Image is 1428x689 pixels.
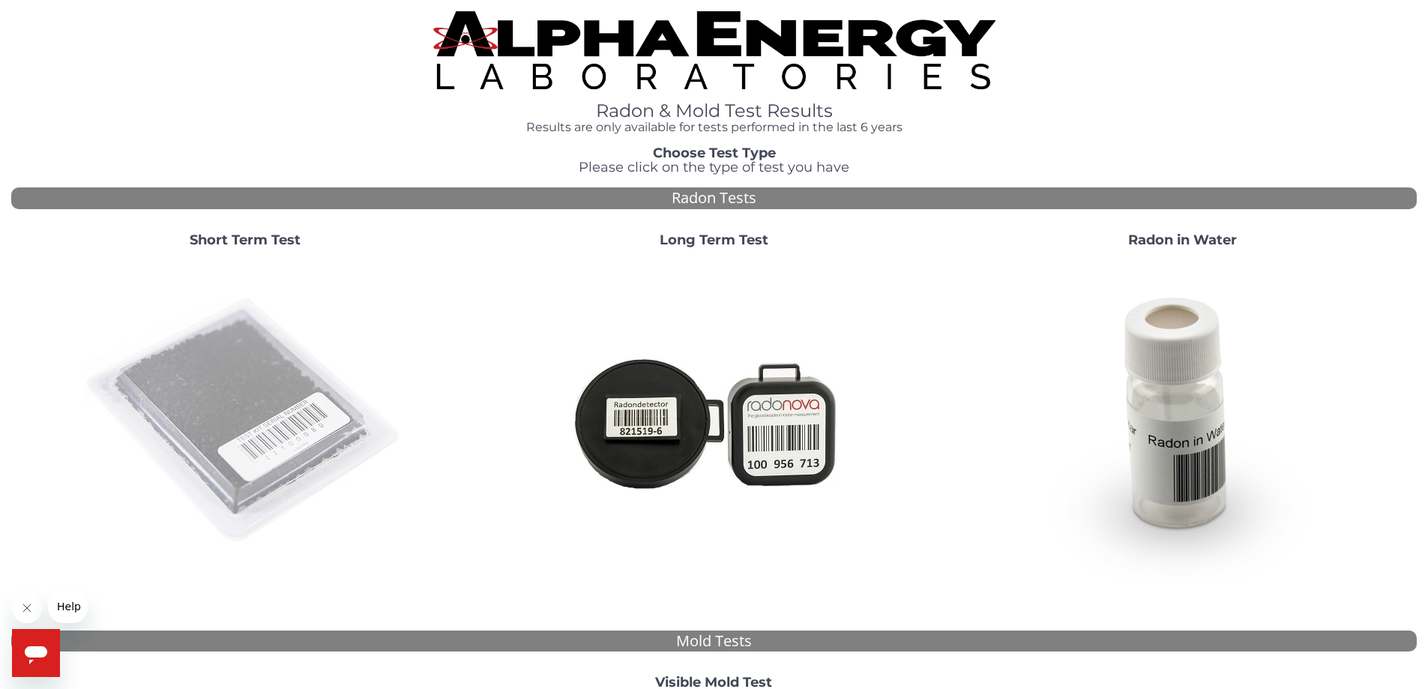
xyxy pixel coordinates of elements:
img: ShortTerm.jpg [84,260,406,583]
img: RadoninWater.jpg [1021,260,1343,583]
iframe: Button to launch messaging window [12,629,60,677]
img: TightCrop.jpg [433,11,995,89]
span: Please click on the type of test you have [579,159,849,175]
img: Radtrak2vsRadtrak3.jpg [552,260,875,583]
strong: Short Term Test [190,232,301,248]
h1: Radon & Mold Test Results [433,101,995,121]
iframe: Message from company [48,590,88,623]
strong: Radon in Water [1128,232,1237,248]
iframe: Close message [12,593,42,623]
strong: Long Term Test [660,232,768,248]
div: Mold Tests [11,631,1417,652]
strong: Choose Test Type [653,145,776,161]
div: Radon Tests [11,187,1417,209]
h4: Results are only available for tests performed in the last 6 years [433,121,995,134]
